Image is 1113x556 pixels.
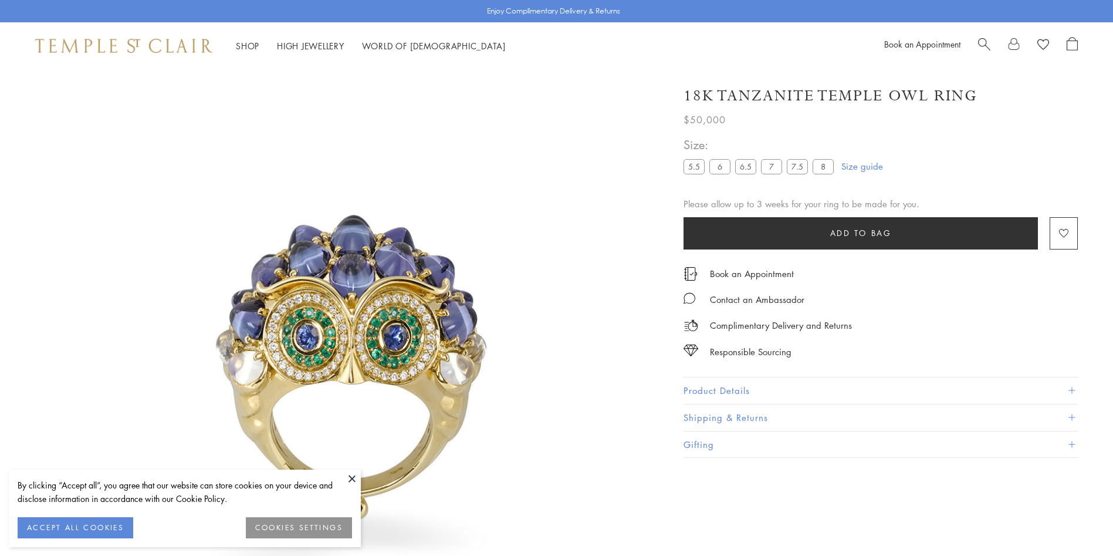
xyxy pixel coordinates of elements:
[710,318,852,333] p: Complimentary Delivery and Returns
[684,378,1078,404] button: Product Details
[35,39,212,53] img: Temple St. Clair
[236,39,506,53] nav: Main navigation
[710,345,791,359] div: Responsible Sourcing
[1037,37,1049,55] a: View Wishlist
[978,37,990,55] a: Search
[761,159,782,174] label: 7
[684,135,838,154] span: Size:
[841,160,883,172] a: Size guide
[884,38,960,50] a: Book an Appointment
[684,345,698,356] img: icon_sourcing.svg
[735,159,756,174] label: 6.5
[236,40,259,52] a: ShopShop
[1067,37,1078,55] a: Open Shopping Bag
[684,112,726,127] span: $50,000
[684,197,1078,211] div: Please allow up to 3 weeks for your ring to be made for you.
[277,40,344,52] a: High JewelleryHigh Jewellery
[684,405,1078,431] button: Shipping & Returns
[18,517,133,538] button: ACCEPT ALL COOKIES
[684,292,695,304] img: MessageIcon-01_2.svg
[830,227,892,240] span: Add to bag
[684,86,977,106] h1: 18K Tanzanite Temple Owl Ring
[684,432,1078,458] button: Gifting
[246,517,352,538] button: COOKIES SETTINGS
[487,5,620,17] p: Enjoy Complimentary Delivery & Returns
[18,479,352,506] div: By clicking “Accept all”, you agree that our website can store cookies on your device and disclos...
[710,292,804,307] div: Contact an Ambassador
[709,159,730,174] label: 6
[684,267,698,281] img: icon_appointment.svg
[684,318,698,333] img: icon_delivery.svg
[684,159,705,174] label: 5.5
[362,40,506,52] a: World of [DEMOGRAPHIC_DATA]World of [DEMOGRAPHIC_DATA]
[710,267,794,280] a: Book an Appointment
[787,159,808,174] label: 7.5
[813,159,834,174] label: 8
[684,217,1038,250] button: Add to bag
